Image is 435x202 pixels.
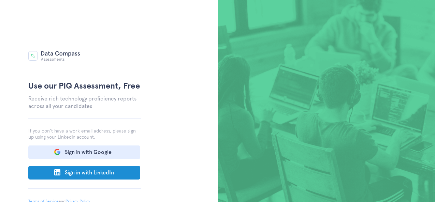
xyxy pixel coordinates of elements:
h1: Use our PIQ Assessment, Free [28,80,141,92]
h2: Receive rich technology proficiency reports across all your candidates [28,95,141,110]
img: Data Compass Assessment [28,51,80,61]
p: If you don't have a work email address, please sign up using your LinkedIn account. [28,118,141,140]
button: Sign in with Google [28,145,140,159]
button: Sign in with LinkedIn [28,166,140,180]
